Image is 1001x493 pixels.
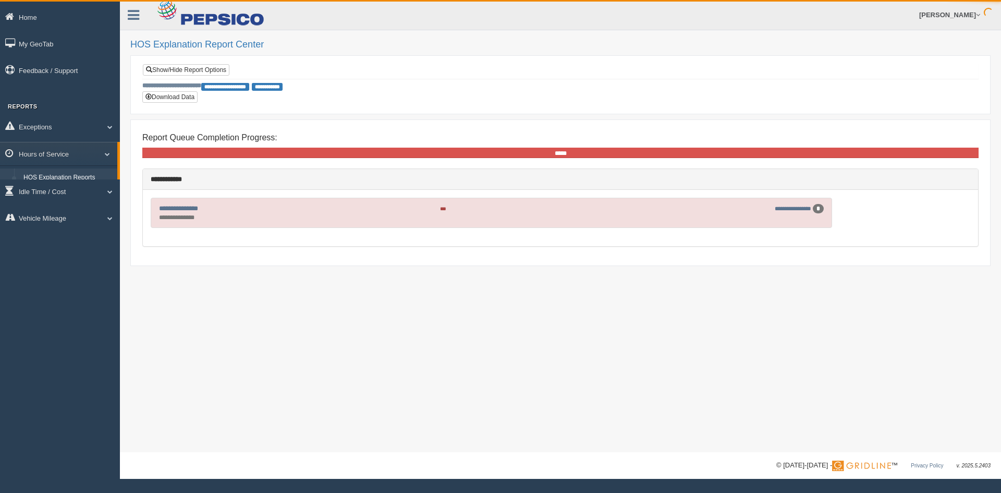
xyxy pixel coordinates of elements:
a: HOS Explanation Reports [19,169,117,187]
h4: Report Queue Completion Progress: [142,133,979,142]
button: Download Data [142,91,198,103]
a: Show/Hide Report Options [143,64,229,76]
h2: HOS Explanation Report Center [130,40,991,50]
div: © [DATE]-[DATE] - ™ [776,460,991,471]
a: Privacy Policy [911,463,943,468]
img: Gridline [832,461,891,471]
span: v. 2025.5.2403 [957,463,991,468]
